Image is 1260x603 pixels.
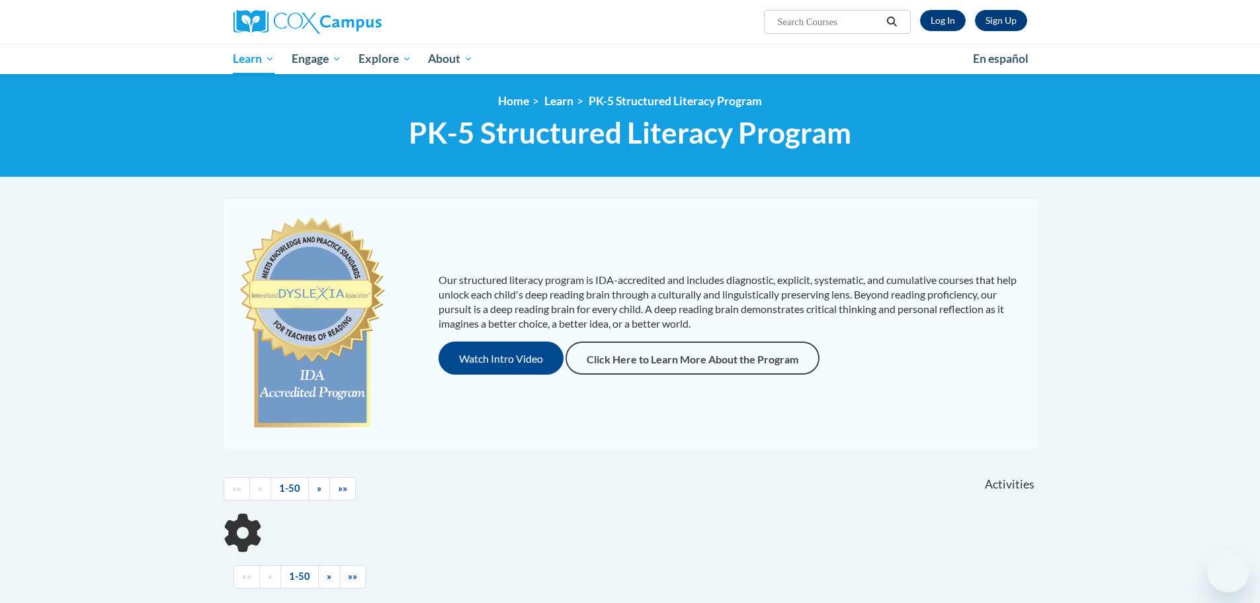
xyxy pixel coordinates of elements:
a: Learn [225,44,284,74]
a: Register [975,10,1027,31]
span: »» [348,571,357,582]
span: » [327,571,331,582]
div: Main menu [214,44,1047,74]
a: Next [308,477,330,500]
a: Log In [920,10,966,31]
span: «« [232,483,241,494]
span: « [258,483,263,494]
a: Click Here to Learn More About the Program [566,342,819,375]
span: Explore [358,51,411,67]
a: Begining [224,477,250,500]
iframe: Button to launch messaging window [1207,550,1249,592]
a: Next [318,565,340,588]
a: Home [498,94,529,108]
a: Previous [259,565,281,588]
p: Our structured literacy program is IDA-accredited and includes diagnostic, explicit, systematic, ... [439,273,1024,331]
img: Cox Campus [233,10,382,34]
a: Explore [350,44,420,74]
button: Search [882,14,902,30]
span: « [268,571,273,582]
a: End [339,565,366,588]
a: Previous [249,477,271,500]
a: About [419,44,482,74]
button: Watch Intro Video [439,342,564,375]
span: «« [242,571,251,582]
a: 1-50 [280,565,319,588]
a: Begining [233,565,260,588]
a: Cox Campus [233,10,485,34]
a: PK-5 Structured Literacy Program [589,94,762,108]
span: »» [338,483,347,494]
a: End [329,477,356,500]
span: About [428,51,473,67]
span: Activities [985,477,1034,492]
a: Learn [544,94,573,108]
span: » [317,483,321,494]
span: PK-5 Structured Literacy Program [409,115,851,150]
a: 1-50 [271,477,309,500]
img: c477cda6-e343-453b-bfce-d6f9e9818e1c.png [237,211,388,436]
input: Search Courses [776,14,882,30]
a: En español [964,45,1037,73]
a: Engage [283,44,350,74]
span: Engage [292,51,341,67]
span: En español [973,52,1029,66]
span: Learn [233,51,274,67]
